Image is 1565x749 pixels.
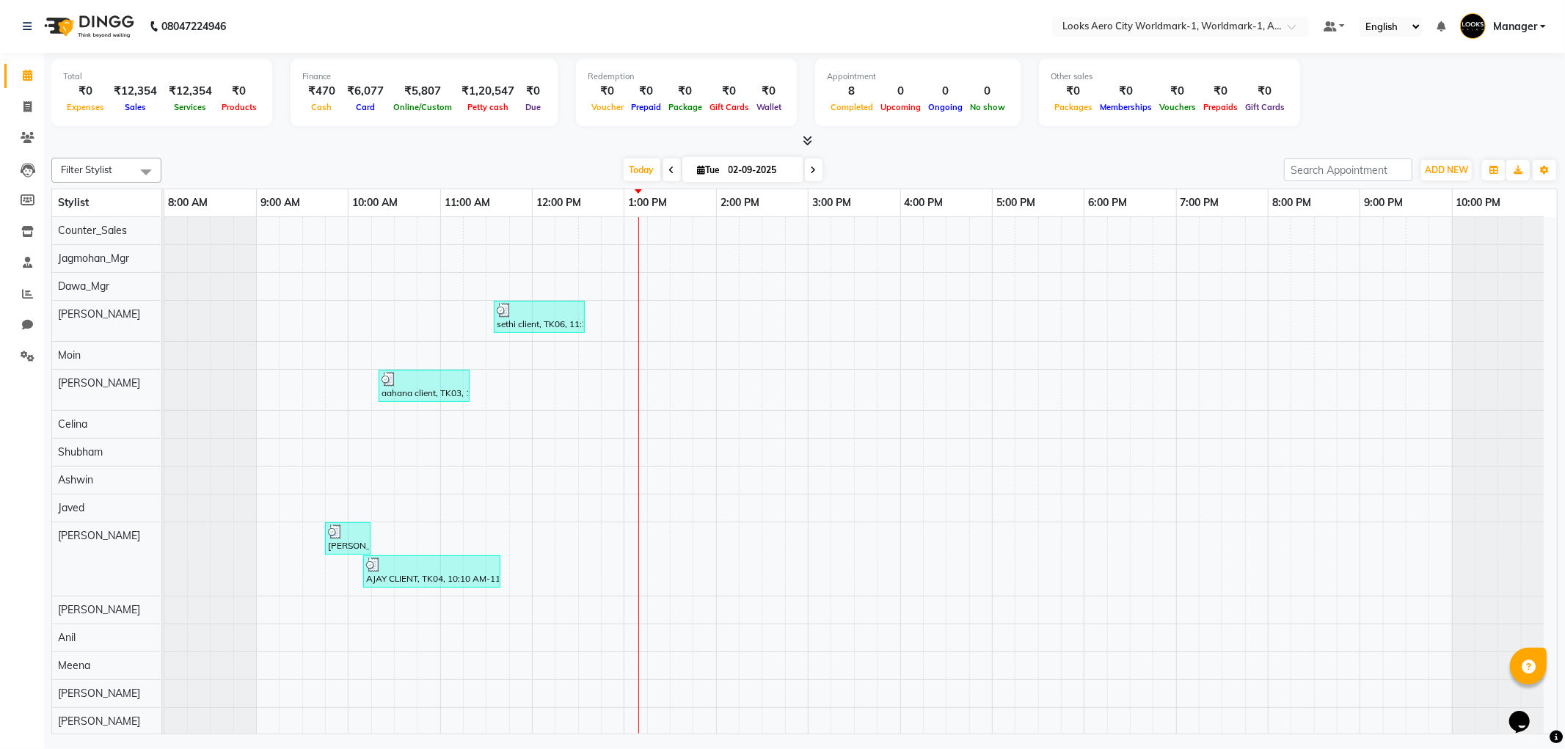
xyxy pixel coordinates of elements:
[58,659,90,672] span: Meena
[352,102,379,112] span: Card
[1360,192,1407,213] a: 9:00 PM
[58,348,81,362] span: Moin
[520,83,546,100] div: ₹0
[1241,102,1288,112] span: Gift Cards
[218,102,260,112] span: Products
[495,303,583,331] div: sethi client, TK06, 11:35 AM-12:35 PM, Cr.Stylist Cut(F) (₹2000)
[1177,192,1223,213] a: 7:00 PM
[1051,83,1096,100] div: ₹0
[706,83,753,100] div: ₹0
[464,102,512,112] span: Petty cash
[456,83,520,100] div: ₹1,20,547
[901,192,947,213] a: 4:00 PM
[1453,192,1505,213] a: 10:00 PM
[58,417,87,431] span: Celina
[164,192,211,213] a: 8:00 AM
[218,83,260,100] div: ₹0
[827,70,1009,83] div: Appointment
[1269,192,1315,213] a: 8:00 PM
[161,6,226,47] b: 08047224946
[58,224,127,237] span: Counter_Sales
[877,102,924,112] span: Upcoming
[58,473,93,486] span: Ashwin
[58,307,140,321] span: [PERSON_NAME]
[993,192,1039,213] a: 5:00 PM
[1200,102,1241,112] span: Prepaids
[441,192,494,213] a: 11:00 AM
[924,83,966,100] div: 0
[877,83,924,100] div: 0
[1503,690,1550,734] iframe: chat widget
[588,70,785,83] div: Redemption
[1425,164,1468,175] span: ADD NEW
[349,192,401,213] a: 10:00 AM
[1096,102,1156,112] span: Memberships
[121,102,150,112] span: Sales
[665,83,706,100] div: ₹0
[1051,70,1288,83] div: Other sales
[588,83,627,100] div: ₹0
[63,102,108,112] span: Expenses
[827,102,877,112] span: Completed
[341,83,390,100] div: ₹6,077
[827,83,877,100] div: 8
[58,603,140,616] span: [PERSON_NAME]
[380,372,468,400] div: aahana client, TK03, 10:20 AM-11:20 AM, Cr.Stylist Cut(F) (₹2000)
[694,164,724,175] span: Tue
[1284,158,1412,181] input: Search Appointment
[624,192,671,213] a: 1:00 PM
[58,715,140,728] span: [PERSON_NAME]
[63,70,260,83] div: Total
[58,445,103,458] span: Shubham
[257,192,304,213] a: 9:00 AM
[58,631,76,644] span: Anil
[390,102,456,112] span: Online/Custom
[63,83,108,100] div: ₹0
[171,102,211,112] span: Services
[966,102,1009,112] span: No show
[37,6,138,47] img: logo
[1493,19,1537,34] span: Manager
[753,102,785,112] span: Wallet
[390,83,456,100] div: ₹5,807
[1156,83,1200,100] div: ₹0
[58,196,89,209] span: Stylist
[308,102,336,112] span: Cash
[58,279,109,293] span: Dawa_Mgr
[627,102,665,112] span: Prepaid
[1156,102,1200,112] span: Vouchers
[588,102,627,112] span: Voucher
[533,192,585,213] a: 12:00 PM
[753,83,785,100] div: ₹0
[302,70,546,83] div: Finance
[724,159,798,181] input: 2025-09-02
[58,376,140,390] span: [PERSON_NAME]
[302,83,341,100] div: ₹470
[58,687,140,700] span: [PERSON_NAME]
[717,192,763,213] a: 2:00 PM
[522,102,544,112] span: Due
[58,501,84,514] span: Javed
[1200,83,1241,100] div: ₹0
[1084,192,1131,213] a: 6:00 PM
[706,102,753,112] span: Gift Cards
[624,158,660,181] span: Today
[108,83,163,100] div: ₹12,354
[58,529,140,542] span: [PERSON_NAME]
[1096,83,1156,100] div: ₹0
[1460,13,1486,39] img: Manager
[327,525,369,552] div: [PERSON_NAME] [PERSON_NAME], TK01, 09:45 AM-10:15 AM, Shave Regular (₹500)
[809,192,855,213] a: 3:00 PM
[1421,160,1472,180] button: ADD NEW
[1241,83,1288,100] div: ₹0
[365,558,499,585] div: AJAY CLIENT, TK04, 10:10 AM-11:40 AM, Stylist Cut(M) (₹700),[PERSON_NAME] Trimming (₹500),Wash Co...
[1051,102,1096,112] span: Packages
[627,83,665,100] div: ₹0
[924,102,966,112] span: Ongoing
[665,102,706,112] span: Package
[58,252,129,265] span: Jagmohan_Mgr
[61,164,112,175] span: Filter Stylist
[966,83,1009,100] div: 0
[163,83,218,100] div: ₹12,354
